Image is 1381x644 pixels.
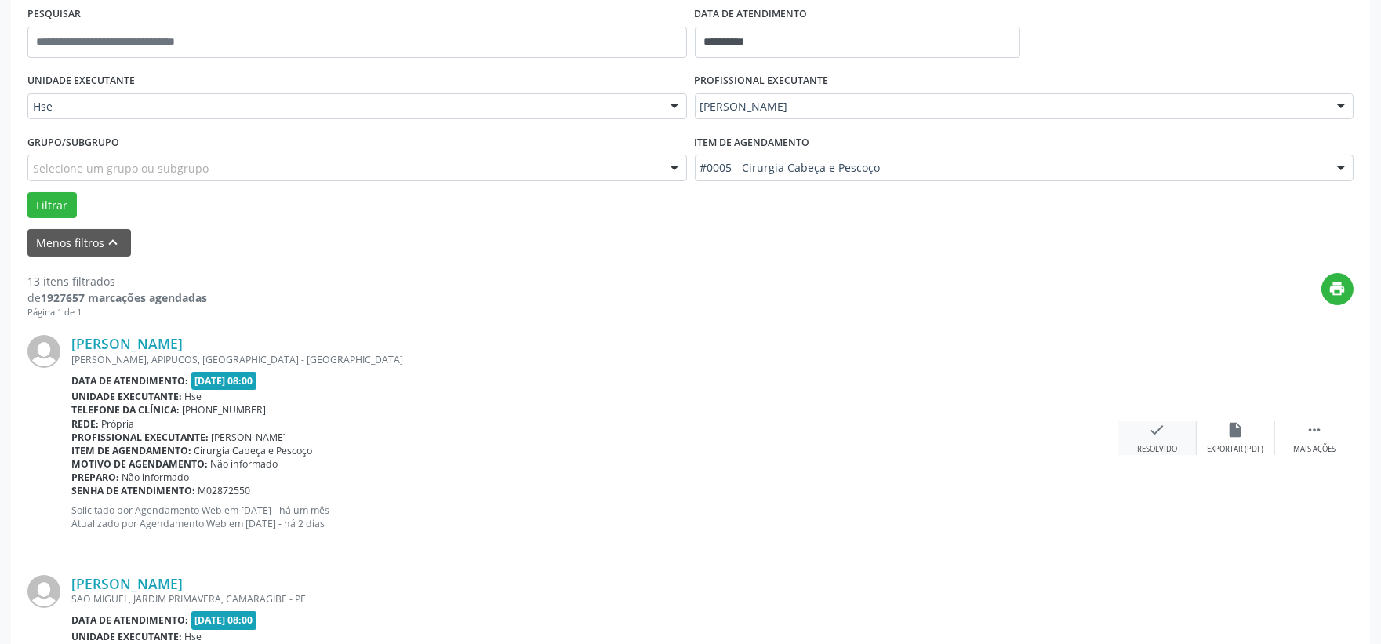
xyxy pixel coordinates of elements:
span: [PERSON_NAME] [700,99,1322,115]
span: #0005 - Cirurgia Cabeça e Pescoço [700,160,1322,176]
label: DATA DE ATENDIMENTO [695,2,808,27]
b: Unidade executante: [71,630,182,643]
a: [PERSON_NAME] [71,575,183,592]
button: Filtrar [27,192,77,219]
label: PROFISSIONAL EXECUTANTE [695,69,829,93]
strong: 1927657 marcações agendadas [41,290,207,305]
i: check [1149,421,1166,438]
i: insert_drive_file [1227,421,1245,438]
b: Preparo: [71,471,119,484]
div: de [27,289,207,306]
i: keyboard_arrow_up [105,234,122,251]
span: Hse [33,99,655,115]
b: Data de atendimento: [71,374,188,387]
i:  [1306,421,1323,438]
button: Menos filtroskeyboard_arrow_up [27,229,131,257]
div: SAO MIGUEL, JARDIM PRIMAVERA, CAMARAGIBE - PE [71,592,1118,606]
span: Cirurgia Cabeça e Pescoço [194,444,313,457]
span: [PHONE_NUMBER] [183,403,267,417]
b: Rede: [71,417,99,431]
span: M02872550 [198,484,251,497]
b: Data de atendimento: [71,613,188,627]
i: print [1329,280,1346,297]
span: [DATE] 08:00 [191,372,257,390]
b: Item de agendamento: [71,444,191,457]
span: Hse [185,390,202,403]
a: [PERSON_NAME] [71,335,183,352]
span: [DATE] 08:00 [191,611,257,629]
span: [PERSON_NAME] [212,431,287,444]
span: Hse [185,630,202,643]
span: Não informado [122,471,190,484]
div: [PERSON_NAME], APIPUCOS, [GEOGRAPHIC_DATA] - [GEOGRAPHIC_DATA] [71,353,1118,366]
label: UNIDADE EXECUTANTE [27,69,135,93]
b: Unidade executante: [71,390,182,403]
div: Exportar (PDF) [1208,444,1264,455]
b: Telefone da clínica: [71,403,180,417]
button: print [1321,273,1354,305]
p: Solicitado por Agendamento Web em [DATE] - há um mês Atualizado por Agendamento Web em [DATE] - h... [71,504,1118,530]
label: Item de agendamento [695,130,810,155]
b: Senha de atendimento: [71,484,195,497]
img: img [27,575,60,608]
label: PESQUISAR [27,2,81,27]
div: Mais ações [1293,444,1336,455]
div: 13 itens filtrados [27,273,207,289]
div: Página 1 de 1 [27,306,207,319]
span: Própria [102,417,135,431]
span: Não informado [211,457,278,471]
div: Resolvido [1137,444,1177,455]
b: Motivo de agendamento: [71,457,208,471]
span: Selecione um grupo ou subgrupo [33,160,209,176]
label: Grupo/Subgrupo [27,130,119,155]
img: img [27,335,60,368]
b: Profissional executante: [71,431,209,444]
